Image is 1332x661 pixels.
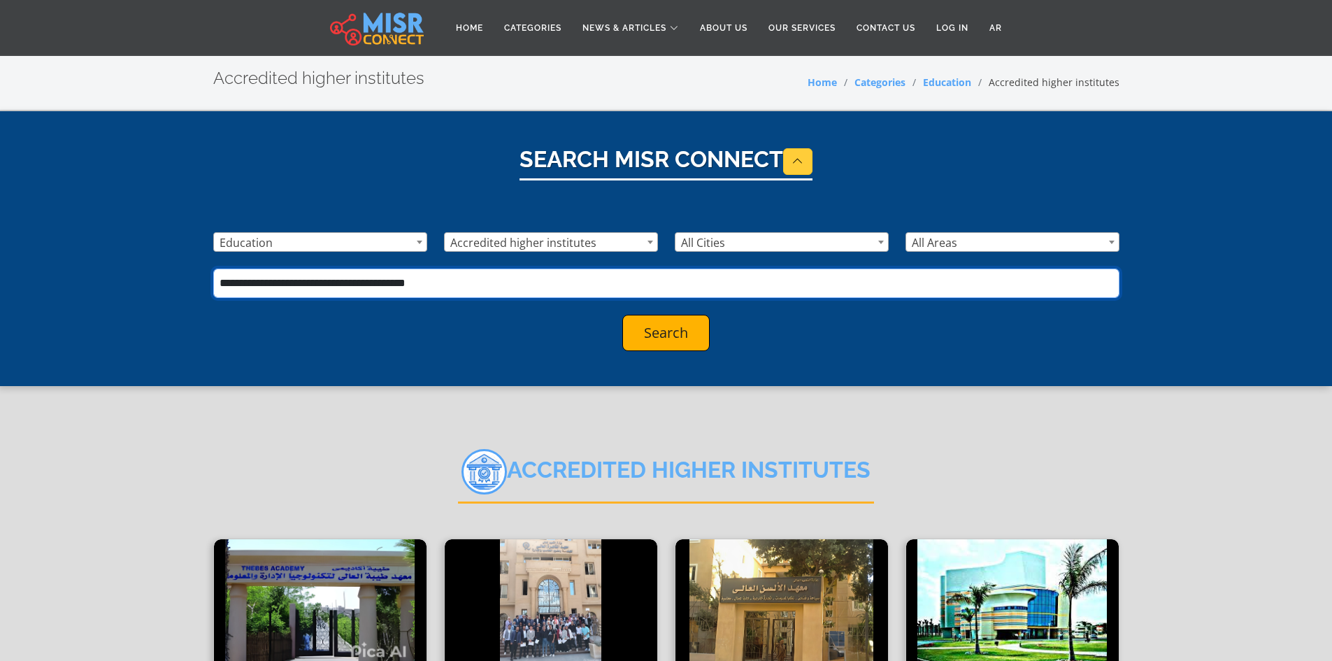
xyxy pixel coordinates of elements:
a: Our Services [758,15,846,41]
h2: Accredited higher institutes [213,69,424,89]
h1: Search Misr Connect [520,146,812,180]
span: All Areas [905,232,1119,252]
span: News & Articles [582,22,666,34]
span: Accredited higher institutes [445,233,657,253]
span: Education [214,233,427,253]
a: Home [808,76,837,89]
a: Categories [854,76,905,89]
img: FbDy15iPXxA2RZqtQvVH.webp [461,449,507,495]
button: Search [622,315,710,351]
span: Accredited higher institutes [444,232,658,252]
h2: Accredited higher institutes [458,449,874,504]
a: AR [979,15,1012,41]
a: Education [923,76,971,89]
span: All Cities [675,233,888,253]
span: All Areas [906,233,1119,253]
span: Education [213,232,427,252]
span: All Cities [675,232,889,252]
a: Home [445,15,494,41]
li: Accredited higher institutes [971,75,1119,90]
img: main.misr_connect [330,10,424,45]
a: Log in [926,15,979,41]
a: Categories [494,15,572,41]
a: About Us [689,15,758,41]
a: News & Articles [572,15,689,41]
a: Contact Us [846,15,926,41]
